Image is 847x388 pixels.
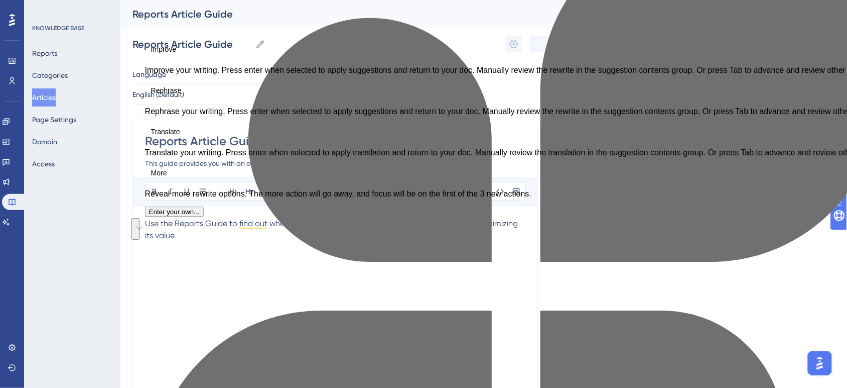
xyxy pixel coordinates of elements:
[32,44,57,62] button: Reports
[32,111,76,129] button: Page Settings
[132,68,166,80] span: Language
[32,66,68,84] button: Categories
[24,3,63,15] span: Need Help?
[145,219,520,240] span: Use the Reports Guide to find out when and how often to pull each report, and get tips for maximi...
[32,24,84,32] div: KNOWLEDGE BASE
[32,133,57,151] button: Domain
[132,88,184,101] span: English (Default)
[132,37,251,51] input: Article Name
[32,88,56,107] button: Articles
[32,155,55,173] button: Access
[132,7,810,21] div: Reports Article Guide
[3,3,27,27] button: Open AI Assistant Launcher
[6,6,24,24] img: launcher-image-alternative-text
[132,84,333,105] button: English (Default)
